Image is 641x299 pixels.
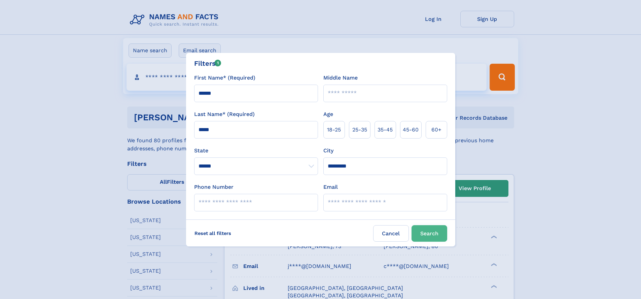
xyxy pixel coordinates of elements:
[412,225,447,242] button: Search
[323,110,333,118] label: Age
[378,126,393,134] span: 35‑45
[194,110,255,118] label: Last Name* (Required)
[323,147,333,155] label: City
[323,183,338,191] label: Email
[352,126,367,134] span: 25‑35
[403,126,419,134] span: 45‑60
[194,74,255,82] label: First Name* (Required)
[327,126,341,134] span: 18‑25
[431,126,441,134] span: 60+
[194,147,318,155] label: State
[323,74,358,82] label: Middle Name
[190,225,236,241] label: Reset all filters
[194,183,234,191] label: Phone Number
[373,225,409,242] label: Cancel
[194,58,221,68] div: Filters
